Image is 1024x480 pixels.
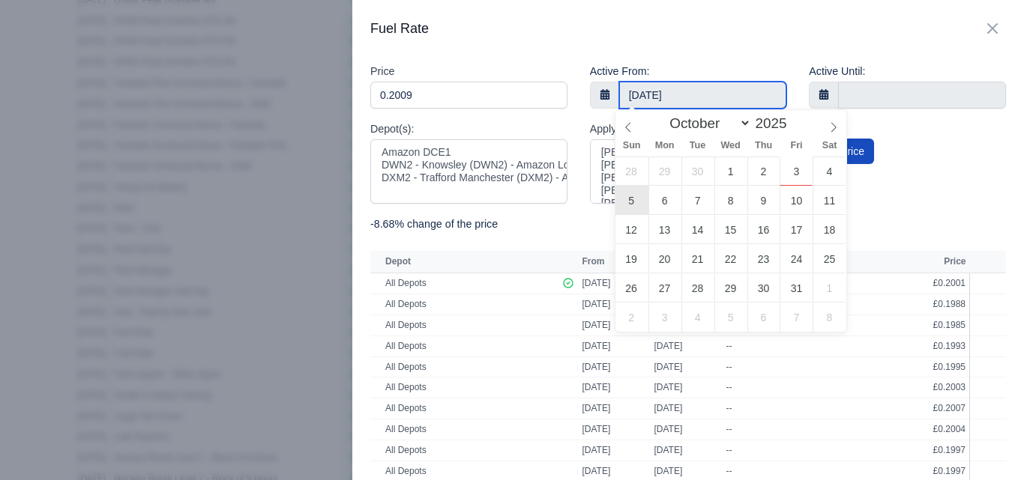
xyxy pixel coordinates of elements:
td: -- [722,398,842,419]
span: October 19, 2025 [615,244,648,273]
td: -- [722,356,842,377]
span: October 18, 2025 [813,215,846,244]
span: October 11, 2025 [813,186,846,215]
input: Year [751,115,798,132]
span: October 6, 2025 [648,186,681,215]
option: DXM2 - Trafford Manchester (DXM2) - Amazon Logistics [380,171,558,184]
td: £0.1993 [842,335,969,356]
label: Depot(s): [370,121,415,138]
span: October 28, 2025 [681,273,714,303]
td: [DATE] [650,377,722,398]
span: October 23, 2025 [747,244,780,273]
span: [DATE] [582,320,610,330]
span: [DATE] [582,278,610,288]
span: [DATE] [582,403,610,413]
td: £0.1995 [842,356,969,377]
td: -- [722,419,842,440]
span: October 16, 2025 [747,215,780,244]
span: October 14, 2025 [681,215,714,244]
td: [DATE] [650,440,722,461]
td: £0.2007 [842,398,969,419]
td: £0.2001 [842,273,969,294]
td: £0.1997 [842,440,969,461]
td: All Depots [370,315,558,336]
span: November 4, 2025 [681,303,714,332]
option: Amazon DCE1 [380,146,558,159]
label: Active From: [590,63,650,80]
span: October 13, 2025 [648,215,681,244]
span: November 1, 2025 [813,273,846,303]
span: October 10, 2025 [780,186,813,215]
span: October 29, 2025 [714,273,747,303]
span: September 28, 2025 [615,157,648,186]
span: October 9, 2025 [747,186,780,215]
label: Apply to drivers: [590,121,666,138]
td: -- [722,440,842,461]
span: October 4, 2025 [813,157,846,186]
td: All Depots [370,356,558,377]
span: [DATE] [582,382,610,392]
label: Active Until: [809,63,865,80]
h2: Fuel Rate [370,18,429,39]
td: -- [722,335,842,356]
span: Mon [648,141,681,151]
span: November 5, 2025 [714,303,747,332]
span: [DATE] [582,299,610,309]
td: All Depots [370,398,558,419]
span: [DATE] [582,445,610,455]
span: Tue [681,141,714,151]
td: [DATE] [650,335,722,356]
td: £0.1988 [842,294,969,315]
span: October 31, 2025 [780,273,813,303]
span: Thu [747,141,780,151]
span: Fri [780,141,813,151]
td: -- [722,377,842,398]
span: [DATE] [582,466,610,476]
span: Sun [615,141,648,151]
label: Price [370,63,394,80]
td: All Depots [370,440,558,461]
th: Depot [370,251,558,273]
span: October 27, 2025 [648,273,681,303]
option: [PERSON_NAME] [600,146,777,159]
span: October 24, 2025 [780,244,813,273]
td: All Depots [370,419,558,440]
td: All Depots [370,335,558,356]
td: All Depots [370,273,558,294]
option: DWN2 - Knowsley (DWN2) - Amazon Logistics (L34 7XL) [380,159,558,171]
span: Wed [714,141,747,151]
iframe: Chat Widget [949,408,1024,480]
span: [DATE] [582,424,610,434]
td: All Depots [370,377,558,398]
option: [PERSON_NAME] [600,159,777,171]
span: October 17, 2025 [780,215,813,244]
option: [PERSON_NAME] [600,184,777,197]
span: October 30, 2025 [747,273,780,303]
span: November 3, 2025 [648,303,681,332]
span: October 2, 2025 [747,157,780,186]
span: October 5, 2025 [615,186,648,215]
span: November 6, 2025 [747,303,780,332]
span: October 25, 2025 [813,244,846,273]
td: [DATE] [650,356,722,377]
th: Price [842,251,969,273]
span: September 30, 2025 [681,157,714,186]
span: October 26, 2025 [615,273,648,303]
input: 0.00 [370,82,567,109]
span: Sat [813,141,846,151]
span: October 12, 2025 [615,215,648,244]
td: [DATE] [650,398,722,419]
td: All Depots [370,294,558,315]
span: November 2, 2025 [615,303,648,332]
td: £0.1985 [842,315,969,336]
span: October 21, 2025 [681,244,714,273]
span: October 7, 2025 [681,186,714,215]
td: £0.2003 [842,377,969,398]
span: October 8, 2025 [714,186,747,215]
span: October 22, 2025 [714,244,747,273]
span: [DATE] [582,341,610,351]
th: From [578,251,650,273]
span: November 8, 2025 [813,303,846,332]
span: October 3, 2025 [780,157,813,186]
td: [DATE] [650,419,722,440]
